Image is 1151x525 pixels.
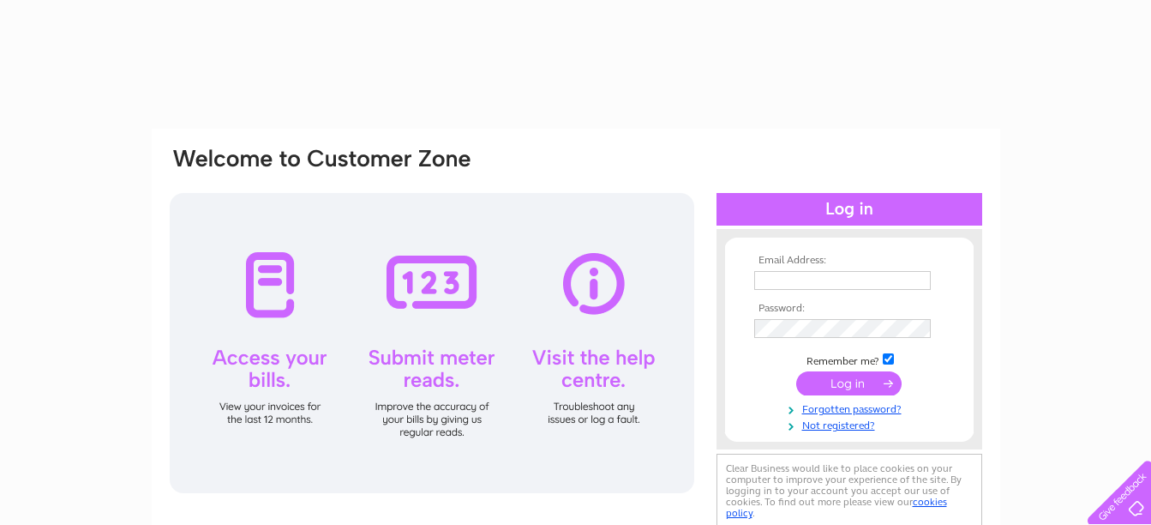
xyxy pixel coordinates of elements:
[750,255,949,267] th: Email Address:
[750,351,949,368] td: Remember me?
[726,496,947,519] a: cookies policy
[754,400,949,416] a: Forgotten password?
[754,416,949,432] a: Not registered?
[796,371,902,395] input: Submit
[750,303,949,315] th: Password:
